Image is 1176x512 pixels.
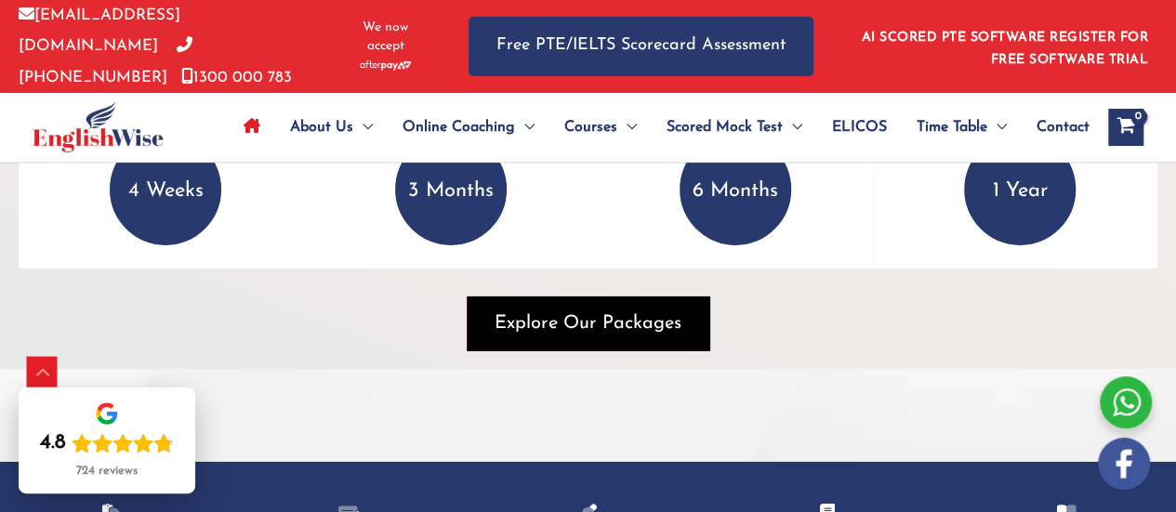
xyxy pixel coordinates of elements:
nav: Site Navigation: Main Menu [229,95,1090,160]
span: Contact [1037,95,1090,160]
span: Scored Mock Test [667,95,783,160]
p: 6 Months [680,134,791,245]
a: Free PTE/IELTS Scorecard Assessment [469,17,813,75]
p: 1 Year [964,134,1076,245]
span: We now accept [349,19,422,56]
span: Menu Toggle [783,95,802,160]
span: ELICOS [832,95,887,160]
a: Online CoachingMenu Toggle [388,95,549,160]
p: 4 Weeks [110,134,221,245]
a: [EMAIL_ADDRESS][DOMAIN_NAME] [19,7,180,54]
span: Courses [564,95,617,160]
p: 3 Months [395,134,507,245]
span: Time Table [917,95,987,160]
a: [PHONE_NUMBER] [19,38,192,85]
div: 724 reviews [76,464,138,479]
span: Menu Toggle [353,95,373,160]
a: About UsMenu Toggle [275,95,388,160]
div: 4.8 [40,430,66,456]
span: Online Coaching [403,95,515,160]
img: cropped-ew-logo [33,101,164,152]
a: View Shopping Cart, empty [1108,109,1143,146]
button: Explore Our Packages [467,296,709,350]
a: 1300 000 783 [181,70,292,85]
img: white-facebook.png [1098,438,1150,490]
aside: Header Widget 1 [851,16,1157,76]
a: ELICOS [817,95,902,160]
span: Menu Toggle [515,95,535,160]
span: Menu Toggle [617,95,637,160]
span: Menu Toggle [987,95,1007,160]
a: Time TableMenu Toggle [902,95,1022,160]
span: About Us [290,95,353,160]
span: Explore Our Packages [495,310,681,336]
a: Scored Mock TestMenu Toggle [652,95,817,160]
img: Afterpay-Logo [360,60,411,71]
a: CoursesMenu Toggle [549,95,652,160]
a: AI SCORED PTE SOFTWARE REGISTER FOR FREE SOFTWARE TRIAL [862,31,1149,67]
a: Contact [1022,95,1090,160]
div: Rating: 4.8 out of 5 [40,430,174,456]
